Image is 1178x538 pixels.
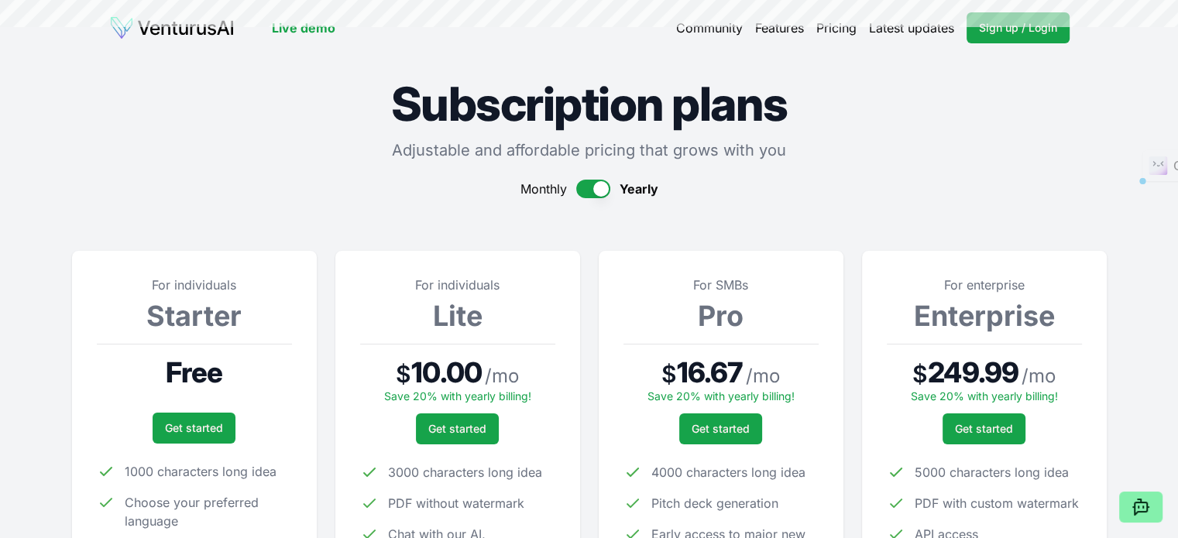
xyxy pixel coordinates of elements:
[677,357,744,388] span: 16.67
[384,389,531,403] span: Save 20% with yearly billing!
[647,389,795,403] span: Save 20% with yearly billing!
[651,463,805,481] span: 4000 characters long idea
[911,389,1058,403] span: Save 20% with yearly billing!
[1022,364,1056,389] span: / mo
[72,139,1107,161] p: Adjustable and affordable pricing that grows with you
[388,494,524,512] span: PDF without watermark
[166,357,222,388] span: Free
[97,300,292,331] h3: Starter
[416,413,499,444] a: Get started
[915,494,1079,512] span: PDF with custom watermark
[623,300,819,331] h3: Pro
[623,276,819,294] p: For SMBs
[755,19,804,37] a: Features
[915,463,1069,481] span: 5000 characters long idea
[485,364,519,389] span: / mo
[520,180,567,198] span: Monthly
[396,360,411,388] span: $
[153,413,235,444] a: Get started
[125,493,292,530] span: Choose your preferred language
[661,360,677,388] span: $
[816,19,857,37] a: Pricing
[388,463,542,481] span: 3000 characters long idea
[928,357,1018,388] span: 249.99
[360,276,555,294] p: For individuals
[679,413,762,444] a: Get started
[912,360,928,388] span: $
[887,276,1082,294] p: For enterprise
[620,180,658,198] span: Yearly
[125,462,276,481] span: 1000 characters long idea
[676,19,743,37] a: Community
[411,357,482,388] span: 10.00
[887,300,1082,331] h3: Enterprise
[360,300,555,331] h3: Lite
[97,276,292,294] p: For individuals
[746,364,780,389] span: / mo
[72,81,1107,127] h1: Subscription plans
[651,494,778,512] span: Pitch deck generation
[109,15,235,40] img: logo
[943,413,1025,444] a: Get started
[869,19,954,37] a: Latest updates
[967,12,1070,43] a: Sign up / Login
[979,20,1057,36] span: Sign up / Login
[272,19,335,37] a: Live demo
